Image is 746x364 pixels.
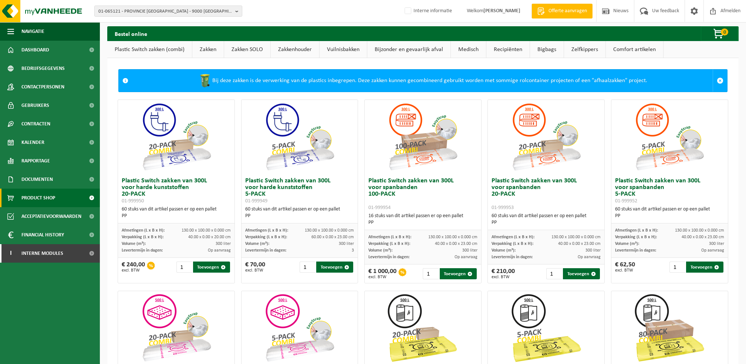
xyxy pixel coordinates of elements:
a: Zakken [192,41,224,58]
a: Vuilnisbakken [320,41,367,58]
span: 40.00 x 0.00 x 23.00 cm [435,242,477,246]
span: 0 [721,28,728,36]
span: Gebruikers [21,96,49,115]
button: 01-065121 - PROVINCIE [GEOGRAPHIC_DATA] - 9000 [GEOGRAPHIC_DATA], [PERSON_NAME] 189 [94,6,242,17]
span: Product Shop [21,189,55,207]
span: Verpakking (L x B x H): [245,235,287,239]
button: 0 [701,26,738,41]
span: Contactpersonen [21,78,64,96]
span: 40.00 x 0.00 x 23.00 cm [558,242,601,246]
div: € 210,00 [492,268,515,279]
a: Zakken SOLO [224,41,270,58]
input: 1 [669,262,685,273]
span: 01-999954 [368,205,391,210]
button: Toevoegen [193,262,230,273]
span: 01-999953 [492,205,514,210]
span: Afmetingen (L x B x H): [122,228,165,233]
img: WB-0240-HPE-GN-50.png [198,73,212,88]
div: € 70,00 [245,262,265,273]
a: Offerte aanvragen [531,4,593,18]
span: excl. BTW [122,268,145,273]
a: Plastic Switch zakken (combi) [107,41,192,58]
span: 3 [352,248,354,253]
span: Afmetingen (L x B x H): [245,228,288,233]
h3: Plastic Switch zakken van 300L voor harde kunststoffen 5-PACK [245,178,354,204]
span: Navigatie [21,22,44,41]
span: 40.00 x 0.00 x 20.00 cm [188,235,231,239]
div: PP [245,213,354,219]
div: 60 stuks van dit artikel passen er op een pallet [245,206,354,219]
span: Volume (m³): [492,248,516,253]
div: Bij deze zakken is de verwerking van de plastics inbegrepen. Deze zakken kunnen gecombineerd gebr... [132,70,713,92]
img: 01-999953 [509,100,583,174]
span: I [7,244,14,263]
h3: Plastic Switch zakken van 300L voor harde kunststoffen 20-PACK [122,178,231,204]
div: 60 stuks van dit artikel passen er op een pallet [615,206,724,219]
span: 130.00 x 100.00 x 0.000 cm [182,228,231,233]
h2: Bestel online [107,26,155,41]
input: 1 [423,268,439,279]
span: 01-065121 - PROVINCIE [GEOGRAPHIC_DATA] - 9000 [GEOGRAPHIC_DATA], [PERSON_NAME] 189 [98,6,232,17]
span: 300 liter [216,242,231,246]
span: 01-999950 [122,198,144,204]
span: Op aanvraag [455,255,477,259]
button: Toevoegen [563,268,600,279]
div: € 62,50 [615,262,635,273]
span: Volume (m³): [122,242,146,246]
span: Op aanvraag [701,248,724,253]
div: 60 stuks van dit artikel passen er op een pallet [122,206,231,219]
label: Interne informatie [403,6,452,17]
span: Afmetingen (L x B x H): [368,235,411,239]
span: Bedrijfsgegevens [21,59,65,78]
span: Afmetingen (L x B x H): [615,228,658,233]
span: Volume (m³): [245,242,269,246]
a: Zelfkippers [564,41,605,58]
h3: Plastic Switch zakken van 300L voor spanbanden 20-PACK [492,178,601,211]
button: Toevoegen [316,262,353,273]
span: 300 liter [585,248,601,253]
a: Bigbags [530,41,564,58]
span: Documenten [21,170,53,189]
span: Acceptatievoorwaarden [21,207,81,226]
img: 01-999949 [263,100,337,174]
span: Levertermijn in dagen: [245,248,286,253]
span: Op aanvraag [578,255,601,259]
button: Toevoegen [686,262,723,273]
div: PP [615,213,724,219]
span: excl. BTW [492,275,515,279]
span: excl. BTW [368,275,396,279]
h3: Plastic Switch zakken van 300L voor spanbanden 100-PACK [368,178,477,211]
span: 300 liter [462,248,477,253]
span: Contracten [21,115,50,133]
span: Financial History [21,226,64,244]
span: Volume (m³): [615,242,639,246]
span: Verpakking (L x B x H): [122,235,163,239]
div: 60 stuks van dit artikel passen er op een pallet [492,213,601,226]
span: 40.00 x 0.00 x 23.00 cm [682,235,724,239]
span: excl. BTW [245,268,265,273]
h3: Plastic Switch zakken van 300L voor spanbanden 5-PACK [615,178,724,204]
a: Sluit melding [713,70,727,92]
span: Interne modules [21,244,63,263]
button: Toevoegen [440,268,477,279]
span: Levertermijn in dagen: [492,255,533,259]
span: Verpakking (L x B x H): [368,242,410,246]
span: Afmetingen (L x B x H): [492,235,534,239]
span: 130.00 x 100.00 x 0.000 cm [428,235,477,239]
span: 130.00 x 100.00 x 0.000 cm [551,235,601,239]
span: 130.00 x 100.00 x 0.000 cm [305,228,354,233]
span: Volume (m³): [368,248,392,253]
div: PP [122,213,231,219]
span: Offerte aanvragen [547,7,589,15]
span: 300 liter [709,242,724,246]
span: Levertermijn in dagen: [368,255,409,259]
span: 130.00 x 100.00 x 0.000 cm [675,228,724,233]
div: € 1 000,00 [368,268,396,279]
div: 16 stuks van dit artikel passen er op een pallet [368,213,477,226]
span: Dashboard [21,41,49,59]
span: excl. BTW [615,268,635,273]
span: Verpakking (L x B x H): [492,242,533,246]
input: 1 [300,262,315,273]
span: Rapportage [21,152,50,170]
img: 01-999950 [139,100,213,174]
